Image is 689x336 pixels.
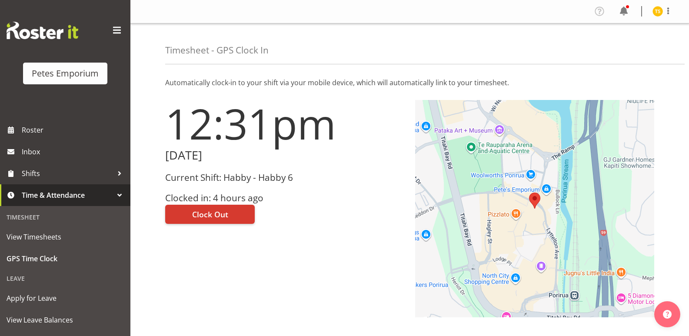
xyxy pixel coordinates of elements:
h4: Timesheet - GPS Clock In [165,45,269,55]
span: GPS Time Clock [7,252,124,265]
img: Rosterit website logo [7,22,78,39]
span: View Timesheets [7,230,124,243]
a: GPS Time Clock [2,248,128,269]
div: Petes Emporium [32,67,99,80]
span: Roster [22,123,126,136]
span: View Leave Balances [7,313,124,326]
span: Time & Attendance [22,189,113,202]
span: Apply for Leave [7,292,124,305]
img: tamara-straker11292.jpg [652,6,663,17]
span: Shifts [22,167,113,180]
div: Leave [2,269,128,287]
span: Clock Out [192,209,228,220]
h3: Current Shift: Habby - Habby 6 [165,173,405,183]
button: Clock Out [165,205,255,224]
h2: [DATE] [165,149,405,162]
a: Apply for Leave [2,287,128,309]
span: Inbox [22,145,126,158]
p: Automatically clock-in to your shift via your mobile device, which will automatically link to you... [165,77,654,88]
h3: Clocked in: 4 hours ago [165,193,405,203]
h1: 12:31pm [165,100,405,147]
a: View Timesheets [2,226,128,248]
img: help-xxl-2.png [663,310,672,319]
div: Timesheet [2,208,128,226]
a: View Leave Balances [2,309,128,331]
